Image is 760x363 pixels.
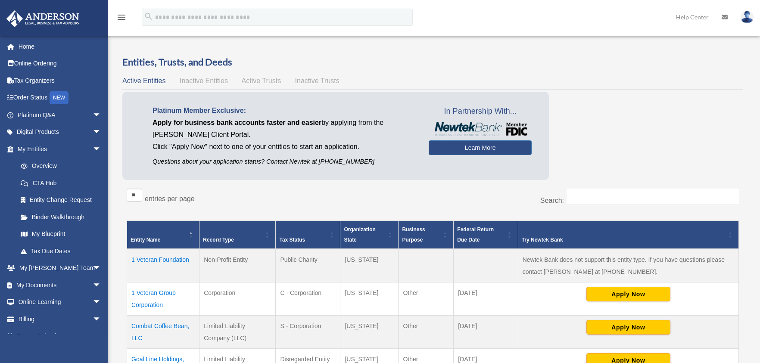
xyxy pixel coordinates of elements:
th: Federal Return Due Date: Activate to sort [454,220,518,249]
i: search [144,12,153,21]
span: arrow_drop_down [93,276,110,294]
a: My Entitiesarrow_drop_down [6,140,110,158]
a: My Documentsarrow_drop_down [6,276,114,294]
a: Tax Due Dates [12,242,110,260]
a: Online Ordering [6,55,114,72]
a: Learn More [429,140,532,155]
td: C - Corporation [276,282,340,315]
td: Corporation [199,282,276,315]
span: Inactive Trusts [295,77,340,84]
th: Organization State: Activate to sort [340,220,399,249]
a: Platinum Q&Aarrow_drop_down [6,106,114,124]
a: Events Calendar [6,328,114,345]
span: Active Entities [122,77,165,84]
div: Try Newtek Bank [522,235,726,245]
td: 1 Veteran Foundation [127,249,199,282]
td: [DATE] [454,282,518,315]
td: Non-Profit Entity [199,249,276,282]
button: Apply Now [586,287,670,301]
td: Other [399,282,454,315]
td: Public Charity [276,249,340,282]
span: Active Trusts [242,77,281,84]
a: Billingarrow_drop_down [6,310,114,328]
a: Binder Walkthrough [12,208,110,226]
label: Search: [540,197,564,204]
th: Business Purpose: Activate to sort [399,220,454,249]
span: arrow_drop_down [93,106,110,124]
a: Entity Change Request [12,192,110,209]
span: arrow_drop_down [93,310,110,328]
td: S - Corporation [276,315,340,348]
th: Try Newtek Bank : Activate to sort [518,220,738,249]
button: Apply Now [586,320,670,335]
a: Order StatusNEW [6,89,114,107]
span: Apply for business bank accounts faster and easier [153,119,321,126]
span: arrow_drop_down [93,124,110,141]
p: Click "Apply Now" next to one of your entities to start an application. [153,141,416,153]
td: Other [399,315,454,348]
td: 1 Veteran Group Corporation [127,282,199,315]
th: Tax Status: Activate to sort [276,220,340,249]
span: arrow_drop_down [93,294,110,311]
span: Record Type [203,237,234,243]
h3: Entities, Trusts, and Deeds [122,56,743,69]
td: Newtek Bank does not support this entity type. If you have questions please contact [PERSON_NAME]... [518,249,738,282]
span: arrow_drop_down [93,140,110,158]
span: In Partnership With... [429,105,532,118]
td: [US_STATE] [340,249,399,282]
span: Federal Return Due Date [457,226,494,243]
a: My Blueprint [12,226,110,243]
span: Inactive Entities [180,77,228,84]
span: Entity Name [131,237,160,243]
img: Anderson Advisors Platinum Portal [4,10,82,27]
th: Entity Name: Activate to invert sorting [127,220,199,249]
th: Record Type: Activate to sort [199,220,276,249]
span: Business Purpose [402,226,425,243]
a: Online Learningarrow_drop_down [6,294,114,311]
img: NewtekBankLogoSM.png [433,122,527,136]
span: Organization State [344,226,375,243]
img: User Pic [741,11,754,23]
p: Platinum Member Exclusive: [153,105,416,117]
span: arrow_drop_down [93,260,110,277]
div: NEW [50,91,69,104]
label: entries per page [145,195,195,202]
a: menu [116,15,127,22]
span: Tax Status [279,237,305,243]
a: My [PERSON_NAME] Teamarrow_drop_down [6,260,114,277]
p: Questions about your application status? Contact Newtek at [PHONE_NUMBER] [153,156,416,167]
a: Overview [12,158,106,175]
td: Limited Liability Company (LLC) [199,315,276,348]
td: Combat Coffee Bean, LLC [127,315,199,348]
td: [US_STATE] [340,315,399,348]
a: CTA Hub [12,174,110,192]
p: by applying from the [PERSON_NAME] Client Portal. [153,117,416,141]
a: Tax Organizers [6,72,114,89]
i: menu [116,12,127,22]
td: [DATE] [454,315,518,348]
a: Digital Productsarrow_drop_down [6,124,114,141]
td: [US_STATE] [340,282,399,315]
a: Home [6,38,114,55]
